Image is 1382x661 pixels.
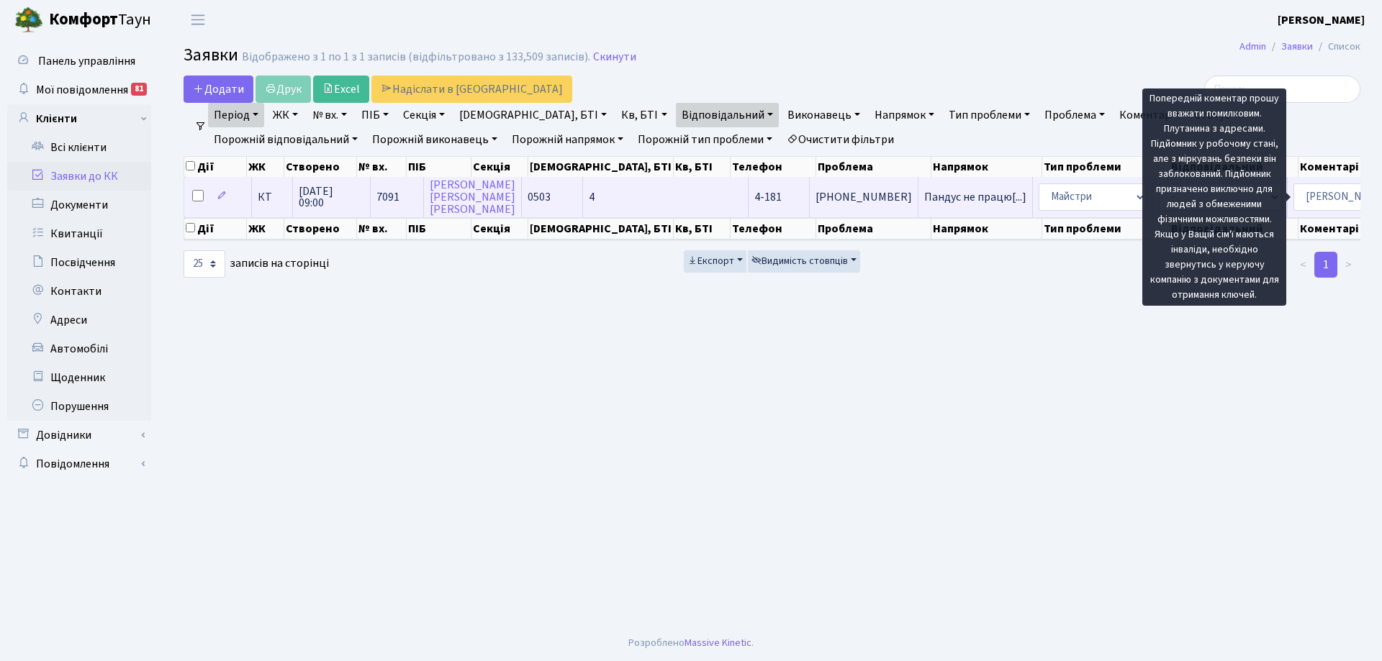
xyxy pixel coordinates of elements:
[366,127,503,152] a: Порожній виконавець
[816,191,912,203] span: [PHONE_NUMBER]
[1218,32,1382,62] nav: breadcrumb
[36,82,128,98] span: Мої повідомлення
[180,8,216,32] button: Переключити навігацію
[943,103,1036,127] a: Тип проблеми
[684,250,746,273] button: Експорт
[471,157,528,177] th: Секція
[453,103,613,127] a: [DEMOGRAPHIC_DATA], БТІ
[1204,76,1360,103] input: Пошук...
[49,8,151,32] span: Таун
[184,157,247,177] th: Дії
[674,157,731,177] th: Кв, БТІ
[754,189,782,205] span: 4-181
[748,250,860,273] button: Видимість стовпців
[49,8,118,31] b: Комфорт
[7,334,151,363] a: Автомобілі
[1142,88,1286,306] div: Попередній коментар прошу вважати помилковим. Плутанина з адресами. Підйомник у робочому стані, а...
[1114,103,1185,127] a: Коментар
[731,218,816,240] th: Телефон
[307,103,353,127] a: № вх.
[7,306,151,334] a: Адреси
[357,157,407,177] th: № вх.
[184,218,247,240] th: Дії
[676,103,779,127] a: Відповідальний
[356,103,394,127] a: ПІБ
[284,218,356,240] th: Створено
[7,277,151,306] a: Контакти
[528,218,674,240] th: [DEMOGRAPHIC_DATA], БТІ
[1042,218,1169,240] th: Тип проблеми
[397,103,451,127] a: Секція
[869,103,940,127] a: Напрямок
[615,103,672,127] a: Кв, БТІ
[407,218,472,240] th: ПІБ
[313,76,369,103] a: Excel
[816,218,931,240] th: Проблема
[731,157,816,177] th: Телефон
[1278,12,1365,28] b: [PERSON_NAME]
[7,104,151,133] a: Клієнти
[247,218,285,240] th: ЖК
[593,50,636,64] a: Скинути
[208,103,264,127] a: Період
[632,127,778,152] a: Порожній тип проблеми
[1042,157,1169,177] th: Тип проблеми
[506,127,629,152] a: Порожній напрямок
[931,218,1042,240] th: Напрямок
[357,218,407,240] th: № вх.
[258,191,286,203] span: КТ
[685,635,751,650] a: Massive Kinetic
[299,186,364,209] span: [DATE] 09:00
[7,248,151,277] a: Посвідчення
[184,42,238,68] span: Заявки
[924,189,1026,205] span: Пандус не працю[...]
[931,157,1042,177] th: Напрямок
[528,189,551,205] span: 0503
[193,81,244,97] span: Додати
[184,76,253,103] a: Додати
[751,254,848,268] span: Видимість стовпців
[7,47,151,76] a: Панель управління
[38,53,135,69] span: Панель управління
[184,250,329,278] label: записів на сторінці
[589,189,595,205] span: 4
[7,191,151,219] a: Документи
[628,635,754,651] div: Розроблено .
[1313,39,1360,55] li: Список
[14,6,43,35] img: logo.png
[407,157,472,177] th: ПІБ
[1239,39,1266,54] a: Admin
[184,250,225,278] select: записів на сторінці
[430,177,515,217] a: [PERSON_NAME][PERSON_NAME][PERSON_NAME]
[7,162,151,191] a: Заявки до КК
[131,83,147,96] div: 81
[7,133,151,162] a: Всі клієнти
[1039,103,1111,127] a: Проблема
[687,254,734,268] span: Експорт
[674,218,731,240] th: Кв, БТІ
[376,189,399,205] span: 7091
[267,103,304,127] a: ЖК
[1278,12,1365,29] a: [PERSON_NAME]
[781,127,900,152] a: Очистити фільтри
[242,50,590,64] div: Відображено з 1 по 1 з 1 записів (відфільтровано з 133,509 записів).
[471,218,528,240] th: Секція
[1314,252,1337,278] a: 1
[816,157,931,177] th: Проблема
[7,421,151,450] a: Довідники
[7,392,151,421] a: Порушення
[284,157,356,177] th: Створено
[7,219,151,248] a: Квитанції
[7,450,151,478] a: Повідомлення
[1281,39,1313,54] a: Заявки
[247,157,285,177] th: ЖК
[208,127,363,152] a: Порожній відповідальний
[782,103,866,127] a: Виконавець
[7,76,151,104] a: Мої повідомлення81
[528,157,674,177] th: [DEMOGRAPHIC_DATA], БТІ
[7,363,151,392] a: Щоденник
